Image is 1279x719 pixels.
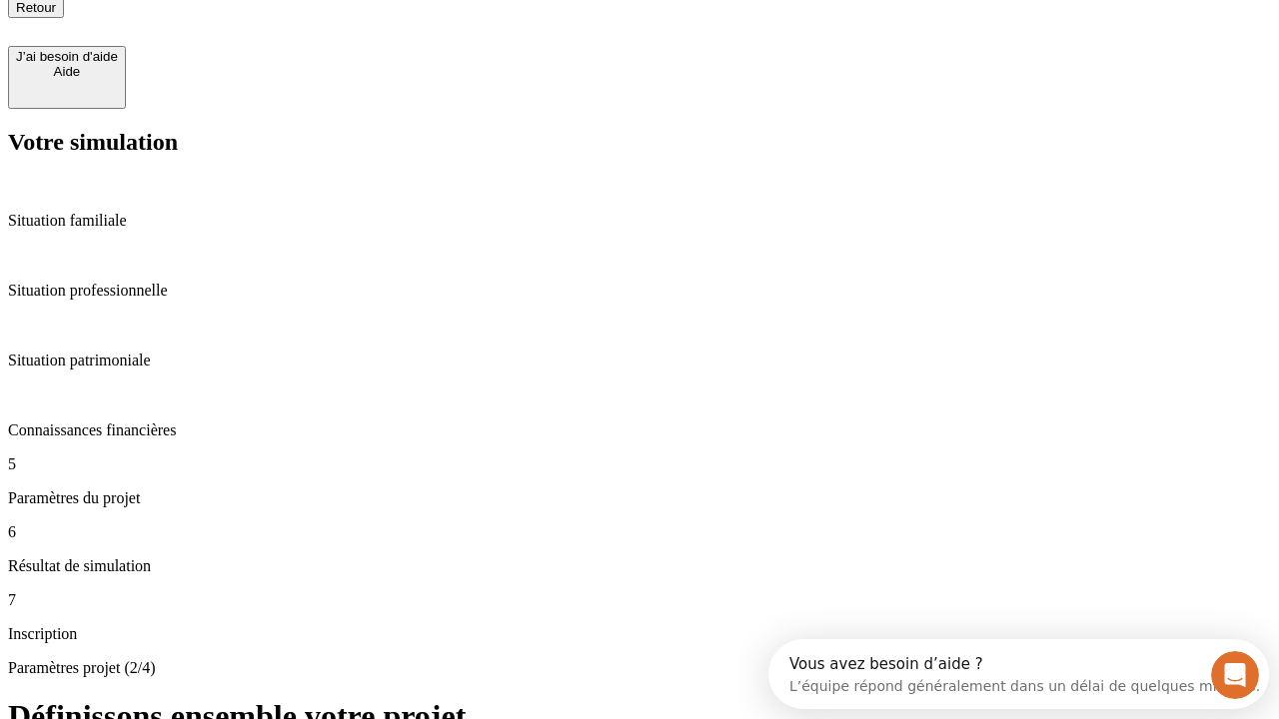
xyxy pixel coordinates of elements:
p: 5 [8,455,1271,473]
p: Paramètres projet (2/4) [8,659,1271,677]
p: Inscription [8,625,1271,643]
div: Aide [16,64,118,79]
p: Résultat de simulation [8,557,1271,575]
p: Situation familiale [8,212,1271,230]
p: Connaissances financières [8,421,1271,439]
p: Situation patrimoniale [8,352,1271,369]
h2: Votre simulation [8,129,1271,156]
button: J’ai besoin d'aideAide [8,46,126,109]
p: 7 [8,591,1271,609]
p: Paramètres du projet [8,489,1271,507]
div: Ouvrir le Messenger Intercom [8,8,551,63]
div: L’équipe répond généralement dans un délai de quelques minutes. [21,33,492,54]
p: Situation professionnelle [8,282,1271,300]
p: 6 [8,523,1271,541]
div: Vous avez besoin d’aide ? [21,17,492,33]
iframe: Intercom live chat discovery launcher [768,639,1269,709]
iframe: Intercom live chat [1211,651,1259,699]
div: J’ai besoin d'aide [16,49,118,64]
